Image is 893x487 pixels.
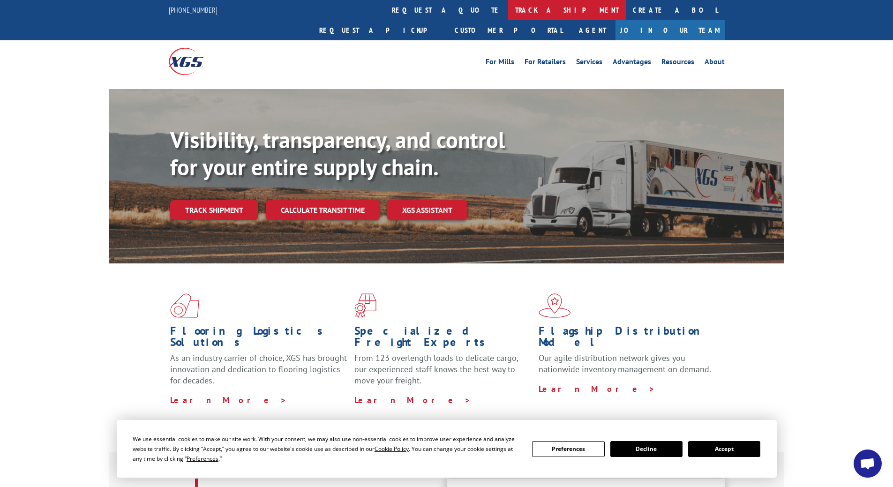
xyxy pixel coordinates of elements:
[539,383,655,394] a: Learn More >
[387,200,467,220] a: XGS ASSISTANT
[661,58,694,68] a: Resources
[133,434,521,464] div: We use essential cookies to make our site work. With your consent, we may also use non-essential ...
[117,420,777,478] div: Cookie Consent Prompt
[354,395,471,405] a: Learn More >
[354,293,376,318] img: xgs-icon-focused-on-flooring-red
[169,5,218,15] a: [PHONE_NUMBER]
[312,20,448,40] a: Request a pickup
[170,125,505,181] b: Visibility, transparency, and control for your entire supply chain.
[170,352,347,386] span: As an industry carrier of choice, XGS has brought innovation and dedication to flooring logistics...
[170,395,287,405] a: Learn More >
[610,441,683,457] button: Decline
[354,352,532,394] p: From 123 overlength loads to delicate cargo, our experienced staff knows the best way to move you...
[576,58,602,68] a: Services
[170,293,199,318] img: xgs-icon-total-supply-chain-intelligence-red
[613,58,651,68] a: Advantages
[170,200,258,220] a: Track shipment
[532,441,604,457] button: Preferences
[539,293,571,318] img: xgs-icon-flagship-distribution-model-red
[375,445,409,453] span: Cookie Policy
[354,325,532,352] h1: Specialized Freight Experts
[187,455,218,463] span: Preferences
[705,58,725,68] a: About
[525,58,566,68] a: For Retailers
[486,58,514,68] a: For Mills
[539,325,716,352] h1: Flagship Distribution Model
[570,20,615,40] a: Agent
[266,200,380,220] a: Calculate transit time
[170,325,347,352] h1: Flooring Logistics Solutions
[688,441,760,457] button: Accept
[539,352,711,375] span: Our agile distribution network gives you nationwide inventory management on demand.
[615,20,725,40] a: Join Our Team
[448,20,570,40] a: Customer Portal
[854,450,882,478] div: Open chat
